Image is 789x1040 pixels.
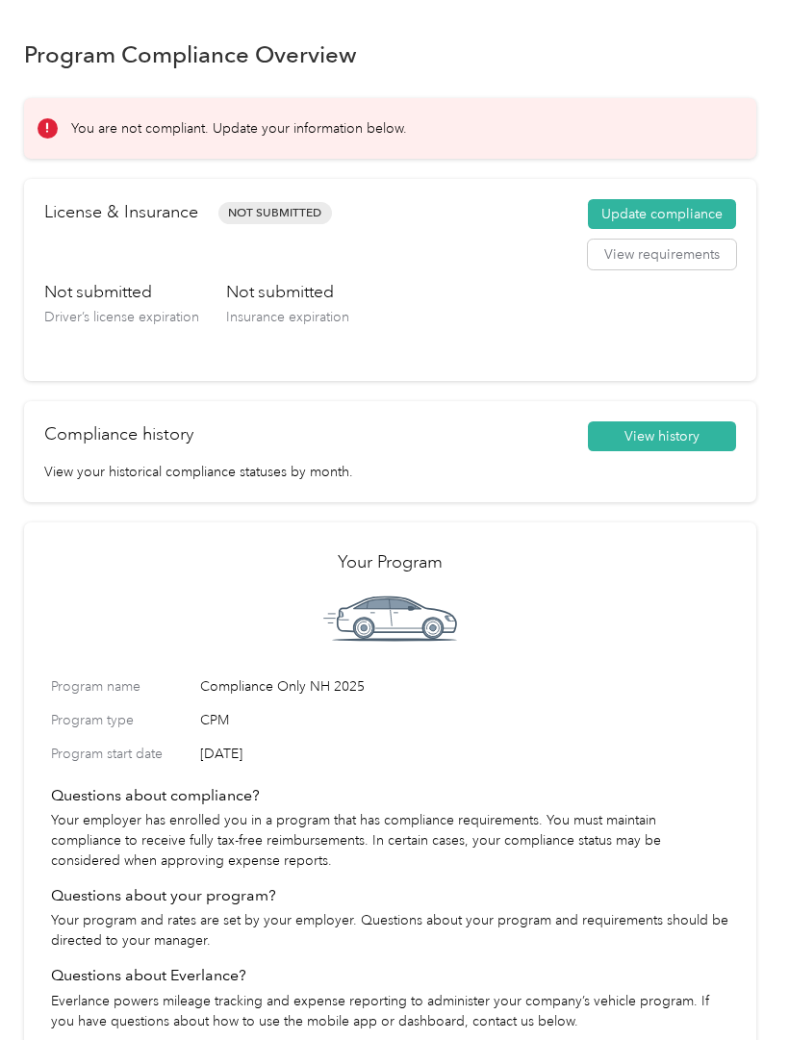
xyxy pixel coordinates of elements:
[200,744,729,764] span: [DATE]
[51,910,729,951] p: Your program and rates are set by your employer. Questions about your program and requirements sh...
[71,118,407,139] p: You are not compliant. Update your information below.
[200,676,729,697] span: Compliance Only NH 2025
[588,199,736,230] button: Update compliance
[200,710,729,730] span: CPM
[44,309,199,325] span: Driver’s license expiration
[51,549,729,575] h2: Your Program
[51,964,729,987] h4: Questions about Everlance?
[24,44,357,64] h1: Program Compliance Overview
[51,991,729,1031] p: Everlance powers mileage tracking and expense reporting to administer your company’s vehicle prog...
[51,884,729,907] h4: Questions about your program?
[226,309,349,325] span: Insurance expiration
[44,199,198,225] h2: License & Insurance
[44,462,736,482] p: View your historical compliance statuses by month.
[681,932,789,1040] iframe: Everlance-gr Chat Button Frame
[44,421,193,447] h2: Compliance history
[51,744,193,764] label: Program start date
[44,280,199,304] h3: Not submitted
[51,784,729,807] h4: Questions about compliance?
[588,240,736,270] button: View requirements
[51,710,193,730] label: Program type
[51,676,193,697] label: Program name
[588,421,736,452] button: View history
[51,810,729,871] p: Your employer has enrolled you in a program that has compliance requirements. You must maintain c...
[226,280,349,304] h3: Not submitted
[218,202,332,224] span: Not Submitted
